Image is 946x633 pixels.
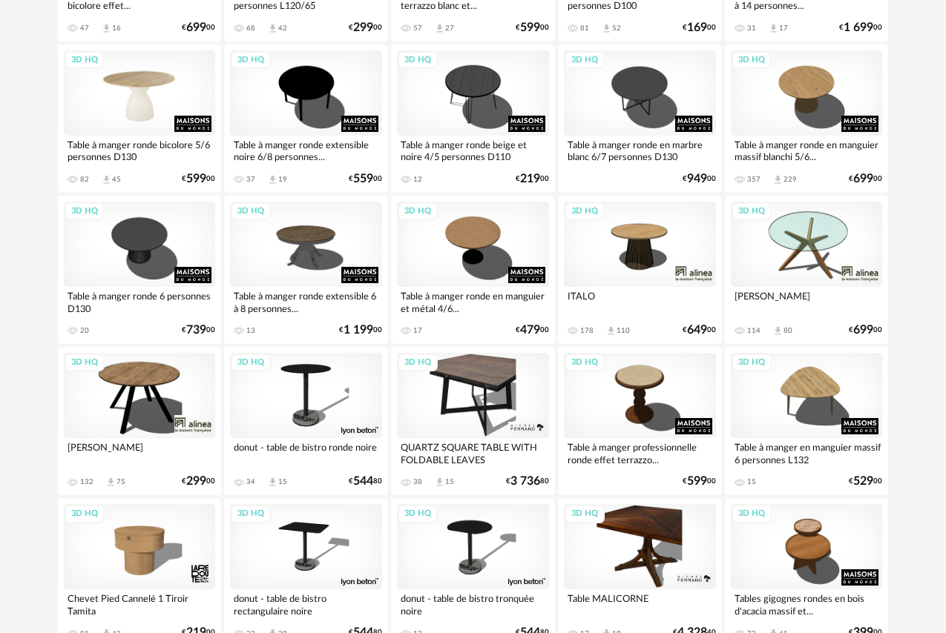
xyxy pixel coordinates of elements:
div: € 00 [349,23,382,33]
div: 3D HQ [732,51,772,70]
div: Table à manger ronde en manguier et métal 4/6... [397,287,549,316]
div: 19 [278,175,287,184]
a: 3D HQ Table à manger ronde 6 personnes D130 20 €73900 [58,196,222,344]
span: Download icon [267,174,278,185]
a: 3D HQ Table à manger ronde extensible noire 6/8 personnes... 37 Download icon 19 €55900 [224,44,388,193]
a: 3D HQ Table à manger en manguier massif 6 personnes L132 15 €52900 [725,347,889,495]
div: 3D HQ [565,354,605,372]
div: Table à manger ronde beige et noire 4/5 personnes D110 [397,136,549,165]
div: 114 [747,326,761,335]
a: 3D HQ Table à manger ronde en marbre blanc 6/7 personnes D130 €94900 [558,44,722,193]
div: € 00 [849,174,882,184]
a: 3D HQ QUARTZ SQUARE TABLE WITH FOLDABLE LEAVES 38 Download icon 15 €3 73680 [391,347,555,495]
span: 699 [853,174,873,184]
div: Table à manger ronde bicolore 5/6 personnes D130 [64,136,216,165]
span: 739 [186,325,206,335]
div: 15 [278,477,287,486]
div: 3D HQ [565,202,605,221]
span: Download icon [434,477,445,488]
div: 110 [617,326,630,335]
a: 3D HQ [PERSON_NAME] 114 Download icon 80 €69900 [725,196,889,344]
div: [PERSON_NAME] [731,287,883,316]
span: Download icon [772,325,784,337]
div: 82 [80,175,89,184]
div: donut - table de bistro rectangulaire noire [230,589,382,619]
span: Download icon [605,325,617,337]
span: Download icon [267,23,278,34]
div: € 80 [349,477,382,486]
div: 357 [747,175,761,184]
a: 3D HQ donut - table de bistro ronde noire 34 Download icon 15 €54480 [224,347,388,495]
span: 544 [353,477,373,486]
div: 81 [580,24,589,33]
div: € 00 [349,174,382,184]
span: 699 [853,325,873,335]
div: € 00 [182,325,215,335]
div: 31 [747,24,756,33]
div: 27 [445,24,454,33]
div: 3D HQ [732,202,772,221]
div: 15 [445,477,454,486]
span: 599 [520,23,540,33]
div: € 00 [849,325,882,335]
span: 599 [687,477,707,486]
span: Download icon [601,23,612,34]
div: 178 [580,326,594,335]
div: 16 [112,24,121,33]
div: 12 [413,175,422,184]
div: Table à manger ronde en manguier massif blanchi 5/6... [731,136,883,165]
div: € 00 [683,325,716,335]
div: 3D HQ [565,51,605,70]
span: 599 [186,174,206,184]
div: Tables gigognes rondes en bois d'acacia massif et... [731,589,883,619]
div: 47 [80,24,89,33]
div: 37 [246,175,255,184]
div: 34 [246,477,255,486]
div: 45 [112,175,121,184]
div: 3D HQ [231,51,271,70]
span: 3 736 [510,477,540,486]
div: 20 [80,326,89,335]
div: Chevet Pied Cannelé 1 Tiroir Tamita [64,589,216,619]
div: QUARTZ SQUARE TABLE WITH FOLDABLE LEAVES [397,438,549,468]
span: Download icon [772,174,784,185]
span: Download icon [267,477,278,488]
div: 3D HQ [398,505,438,523]
div: [PERSON_NAME] [64,438,216,468]
div: 80 [784,326,792,335]
span: Download icon [768,23,779,34]
div: Table à manger ronde extensible 6 à 8 personnes... [230,287,382,316]
div: 3D HQ [398,202,438,221]
div: 15 [747,477,756,486]
div: Table MALICORNE [564,589,716,619]
div: 132 [80,477,93,486]
div: 17 [779,24,788,33]
div: 17 [413,326,422,335]
div: 3D HQ [398,51,438,70]
div: 3D HQ [732,505,772,523]
div: € 00 [839,23,882,33]
div: € 80 [506,477,549,486]
a: 3D HQ Table à manger ronde bicolore 5/6 personnes D130 82 Download icon 45 €59900 [58,44,222,193]
div: Table à manger ronde en marbre blanc 6/7 personnes D130 [564,136,716,165]
span: Download icon [101,23,112,34]
a: 3D HQ ITALO 178 Download icon 110 €64900 [558,196,722,344]
div: donut - table de bistro tronquée noire [397,589,549,619]
div: 3D HQ [65,505,105,523]
span: Download icon [105,477,116,488]
span: 949 [687,174,707,184]
span: 699 [186,23,206,33]
span: 529 [853,477,873,486]
div: € 00 [182,23,215,33]
div: € 00 [182,477,215,486]
div: 42 [278,24,287,33]
span: 219 [520,174,540,184]
div: 3D HQ [398,354,438,372]
div: Table à manger ronde 6 personnes D130 [64,287,216,316]
div: Table à manger en manguier massif 6 personnes L132 [731,438,883,468]
a: 3D HQ [PERSON_NAME] 132 Download icon 75 €29900 [58,347,222,495]
div: 3D HQ [65,51,105,70]
div: 52 [612,24,621,33]
div: Table à manger ronde extensible noire 6/8 personnes... [230,136,382,165]
div: € 00 [339,325,382,335]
